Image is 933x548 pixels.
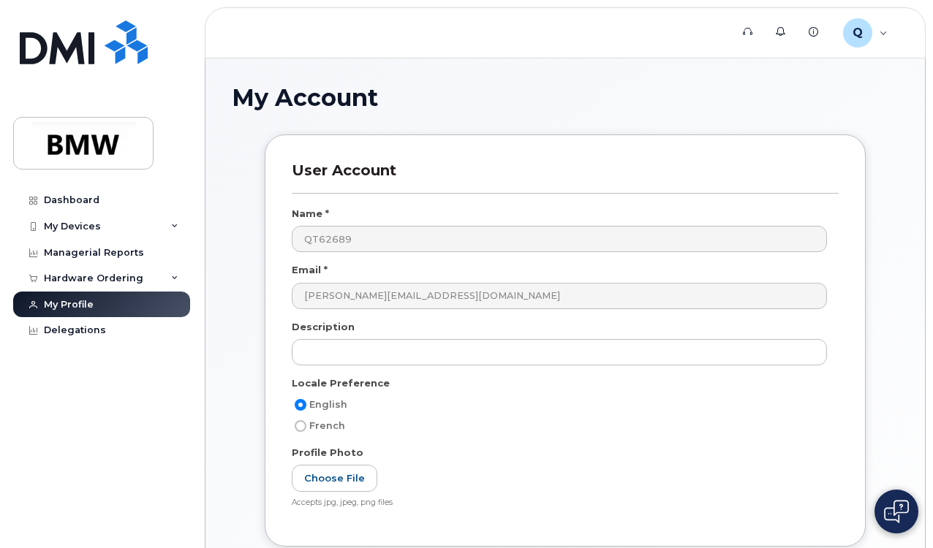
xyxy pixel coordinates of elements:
[232,85,899,110] h1: My Account
[292,465,377,492] label: Choose File
[309,399,347,410] span: English
[292,376,390,390] label: Locale Preference
[292,498,827,509] div: Accepts jpg, jpeg, png files
[292,263,328,277] label: Email *
[292,207,329,221] label: Name *
[292,161,839,193] h3: User Account
[295,399,306,411] input: English
[292,320,355,334] label: Description
[292,446,363,460] label: Profile Photo
[295,420,306,432] input: French
[309,420,345,431] span: French
[884,500,909,523] img: Open chat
